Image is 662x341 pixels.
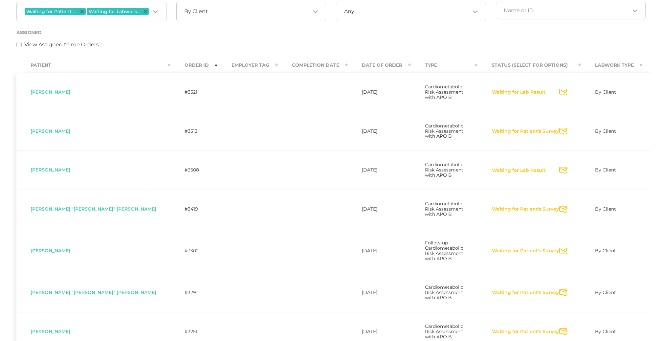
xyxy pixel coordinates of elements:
td: #3521 [170,73,217,112]
button: Waiting for Patient's Survey [492,128,559,135]
span: Cardiometabolic Risk Assessment with APO B [425,123,463,139]
td: #3291 [170,273,217,312]
svg: Send Notification [559,167,567,174]
span: [PERSON_NAME] [31,89,70,95]
td: [DATE] [348,273,411,312]
svg: Send Notification [559,248,567,255]
td: [DATE] [348,112,411,151]
td: [DATE] [348,73,411,112]
button: Deselect Waiting for Patient's Survey [80,10,84,13]
td: #3302 [170,229,217,273]
span: By Client [595,289,616,295]
svg: Send Notification [559,328,567,335]
th: Labwork Type : activate to sort column ascending [581,58,642,73]
div: Search for option [336,2,486,21]
th: Date Of Order : activate to sort column ascending [348,58,411,73]
input: Search for option [504,7,630,14]
button: Waiting for Patient's Survey [492,329,559,335]
span: Cardiometabolic Risk Assessment with APO B [425,162,463,178]
span: Waiting for Patient's Survey [26,9,78,14]
span: [PERSON_NAME] [31,329,70,334]
span: By Client [595,167,616,173]
input: Search for option [208,8,310,15]
td: [DATE] [348,190,411,229]
button: Waiting for Lab Result [492,167,546,174]
svg: Send Notification [559,128,567,135]
button: Waiting for Patient's Survey [492,248,559,254]
span: Cardiometabolic Risk Assessment with APO B [425,84,463,100]
span: [PERSON_NAME] [31,248,70,254]
div: Search for option [16,2,166,21]
input: Search for option [354,8,470,15]
th: Status (Select for Options) : activate to sort column ascending [477,58,581,73]
span: By Client [595,89,616,95]
div: Search for option [496,2,646,19]
th: Patient : activate to sort column ascending [16,58,170,73]
svg: Send Notification [559,206,567,213]
svg: Send Notification [559,89,567,96]
th: Type : activate to sort column ascending [411,58,477,73]
span: [PERSON_NAME] "[PERSON_NAME]" [PERSON_NAME] [31,289,156,295]
div: Search for option [176,2,326,21]
td: [DATE] [348,229,411,273]
label: View Assigned to me Orders [24,41,99,49]
span: By Client [595,206,616,212]
span: Waiting for Labwork Results [89,9,141,14]
span: By Client [595,248,616,254]
th: Completion Date : activate to sort column ascending [278,58,348,73]
button: Waiting for Patient's Survey [492,289,559,296]
label: Assigned [16,30,42,35]
span: By Client [595,128,616,134]
span: Any [344,8,354,15]
span: By Client [184,8,208,15]
button: Waiting for Lab Result [492,89,546,96]
button: Waiting for Patient's Survey [492,206,559,213]
span: [PERSON_NAME] "[PERSON_NAME]" [PERSON_NAME] [31,206,156,212]
span: [PERSON_NAME] [31,128,70,134]
td: #3513 [170,112,217,151]
th: Employer Tag : activate to sort column ascending [217,58,278,73]
td: #3508 [170,150,217,190]
span: Cardiometabolic Risk Assessment with APO B [425,201,463,217]
button: Deselect Waiting for Labwork Results [144,10,147,13]
span: Cardiometabolic Risk Assessment with APO B [425,284,463,301]
td: #3419 [170,190,217,229]
span: Cardiometabolic Risk Assessment with APO B [425,323,463,340]
span: By Client [595,329,616,334]
span: [PERSON_NAME] [31,167,70,173]
td: [DATE] [348,150,411,190]
th: Order ID : activate to sort column ascending [170,58,217,73]
svg: Send Notification [559,289,567,296]
span: Follow-up Cardiometabolic Risk Assessment with APO B [425,240,463,261]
